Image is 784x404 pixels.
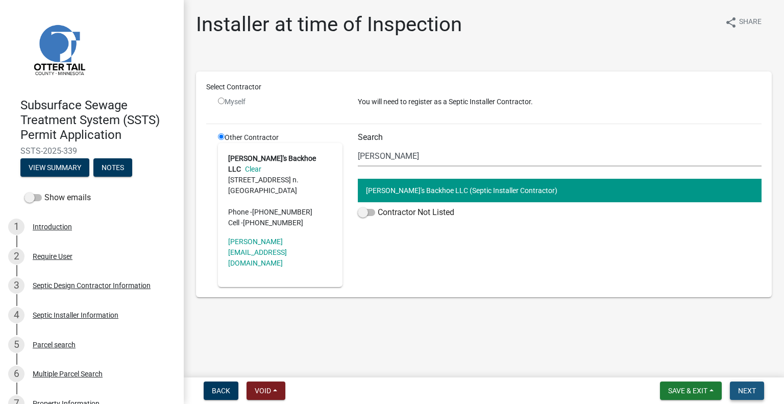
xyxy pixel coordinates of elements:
div: 5 [8,337,24,353]
abbr: Phone - [228,208,252,216]
label: Search [358,133,383,141]
div: 1 [8,219,24,235]
div: Require User [33,253,72,260]
div: Introduction [33,223,72,230]
span: Void [255,387,271,395]
span: SSTS-2025-339 [20,146,163,156]
wm-modal-confirm: Notes [93,164,132,173]
a: [PERSON_NAME][EMAIL_ADDRESS][DOMAIN_NAME] [228,237,287,267]
button: Void [247,382,285,400]
div: 6 [8,366,24,382]
span: Save & Exit [668,387,707,395]
span: Share [739,16,762,29]
wm-modal-confirm: Summary [20,164,89,173]
div: Septic Installer Information [33,312,118,319]
div: Select Contractor [199,82,769,92]
div: Parcel search [33,341,76,348]
button: Next [730,382,764,400]
label: Show emails [24,192,91,204]
div: Septic Design Contractor Information [33,282,151,289]
span: [PHONE_NUMBER] [243,219,303,227]
div: 2 [8,248,24,265]
h1: Installer at time of Inspection [196,12,462,37]
div: Other Contractor [210,132,350,287]
div: Myself [218,97,342,107]
span: Back [212,387,230,395]
button: [PERSON_NAME]'s Backhoe LLC (Septic Installer Contractor) [358,179,762,202]
strong: [PERSON_NAME]'s Backhoe LLC [228,154,316,173]
abbr: Cell - [228,219,243,227]
address: [STREET_ADDRESS] n. [GEOGRAPHIC_DATA] [228,153,332,228]
span: Next [738,387,756,395]
label: Contractor Not Listed [358,206,454,219]
input: Search... [358,146,762,167]
span: [PHONE_NUMBER] [252,208,312,216]
div: 3 [8,277,24,294]
h4: Subsurface Sewage Treatment System (SSTS) Permit Application [20,98,176,142]
img: Otter Tail County, Minnesota [20,11,97,87]
p: You will need to register as a Septic Installer Contractor. [358,97,762,107]
button: Back [204,382,238,400]
div: Multiple Parcel Search [33,370,103,377]
button: shareShare [717,12,770,32]
div: 4 [8,307,24,323]
button: Notes [93,158,132,177]
a: Clear [241,165,261,173]
button: View Summary [20,158,89,177]
button: Save & Exit [660,382,722,400]
i: share [725,16,737,29]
